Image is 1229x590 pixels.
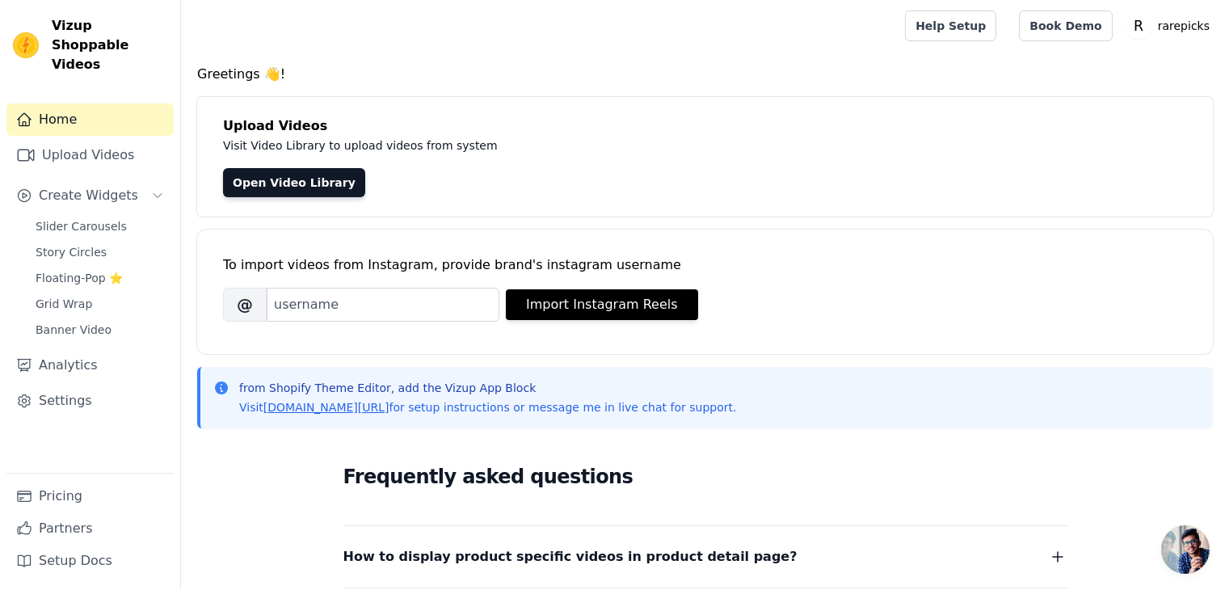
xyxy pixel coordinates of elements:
[223,116,1187,136] h4: Upload Videos
[223,168,365,197] a: Open Video Library
[197,65,1213,84] h4: Greetings 👋!
[1126,11,1216,40] button: R rarepicks
[1161,525,1210,574] div: Open chat
[6,545,174,577] a: Setup Docs
[36,270,123,286] span: Floating-Pop ⭐
[343,546,1067,568] button: How to display product specific videos in product detail page?
[263,401,389,414] a: [DOMAIN_NAME][URL]
[6,139,174,171] a: Upload Videos
[223,288,267,322] span: @
[26,267,174,289] a: Floating-Pop ⭐
[223,136,947,155] p: Visit Video Library to upload videos from system
[223,255,1187,275] div: To import videos from Instagram, provide brand's instagram username
[6,480,174,512] a: Pricing
[6,103,174,136] a: Home
[6,385,174,417] a: Settings
[506,289,698,320] button: Import Instagram Reels
[26,318,174,341] a: Banner Video
[239,399,736,415] p: Visit for setup instructions or message me in live chat for support.
[39,186,138,205] span: Create Widgets
[36,296,92,312] span: Grid Wrap
[343,546,798,568] span: How to display product specific videos in product detail page?
[26,293,174,315] a: Grid Wrap
[13,32,39,58] img: Vizup
[267,288,499,322] input: username
[26,215,174,238] a: Slider Carousels
[6,512,174,545] a: Partners
[343,461,1067,493] h2: Frequently asked questions
[36,218,127,234] span: Slider Carousels
[36,322,112,338] span: Banner Video
[36,244,107,260] span: Story Circles
[239,380,736,396] p: from Shopify Theme Editor, add the Vizup App Block
[1019,11,1112,41] a: Book Demo
[52,16,167,74] span: Vizup Shoppable Videos
[1134,18,1143,34] text: R
[905,11,996,41] a: Help Setup
[26,241,174,263] a: Story Circles
[6,349,174,381] a: Analytics
[1151,11,1216,40] p: rarepicks
[6,179,174,212] button: Create Widgets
